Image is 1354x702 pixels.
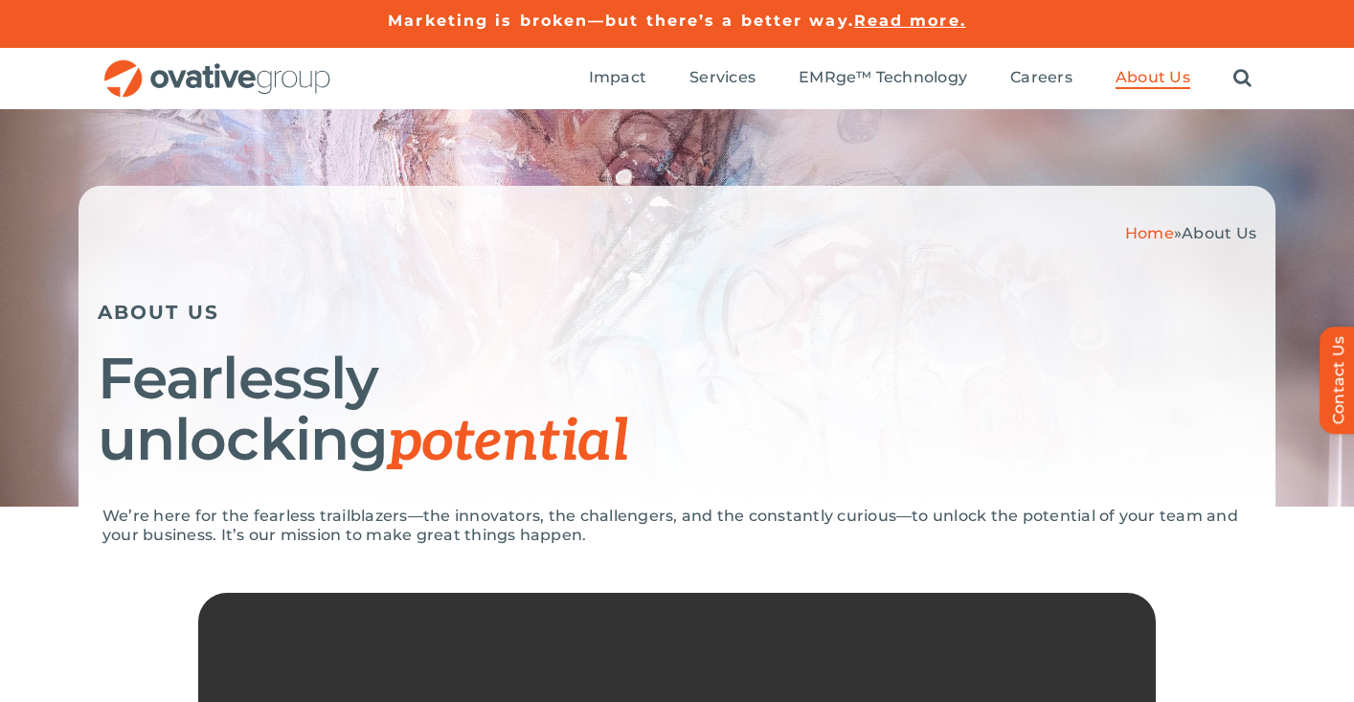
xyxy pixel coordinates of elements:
[1233,68,1252,89] a: Search
[98,348,1256,473] h1: Fearlessly unlocking
[1182,224,1256,242] span: About Us
[98,301,1256,324] h5: ABOUT US
[1010,68,1072,87] span: Careers
[589,48,1252,109] nav: Menu
[589,68,646,87] span: Impact
[854,11,966,30] a: Read more.
[1116,68,1190,89] a: About Us
[689,68,756,89] a: Services
[589,68,646,89] a: Impact
[799,68,967,89] a: EMRge™ Technology
[1010,68,1072,89] a: Careers
[388,408,628,477] span: potential
[102,57,332,76] a: OG_Full_horizontal_RGB
[388,11,854,30] a: Marketing is broken—but there’s a better way.
[689,68,756,87] span: Services
[1125,224,1256,242] span: »
[1116,68,1190,87] span: About Us
[102,507,1252,545] p: We’re here for the fearless trailblazers—the innovators, the challengers, and the constantly curi...
[1125,224,1174,242] a: Home
[799,68,967,87] span: EMRge™ Technology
